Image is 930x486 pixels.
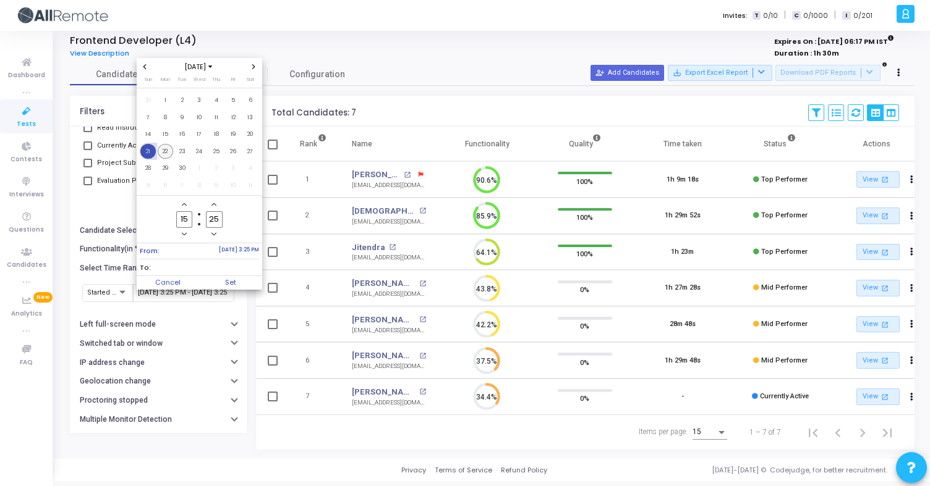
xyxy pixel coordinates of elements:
[140,127,156,142] span: 14
[209,199,220,209] button: Add a minute
[242,127,258,142] span: 20
[161,76,170,83] span: Mon
[174,75,191,88] th: Tuesday
[208,93,224,108] span: 4
[242,178,258,193] span: 11
[174,93,190,108] span: 2
[225,92,242,109] td: September 5, 2025
[226,144,241,159] span: 26
[140,246,160,256] span: From:
[242,92,259,109] td: September 6, 2025
[225,177,242,194] td: October 10, 2025
[247,76,254,83] span: Sat
[192,161,207,176] span: 1
[191,92,208,109] td: September 3, 2025
[226,110,241,125] span: 12
[242,126,259,143] td: September 20, 2025
[191,143,208,160] td: September 24, 2025
[174,178,190,193] span: 7
[158,144,173,159] span: 22
[158,127,173,142] span: 15
[174,160,191,177] td: September 30, 2025
[242,177,259,194] td: October 11, 2025
[231,76,235,83] span: Fri
[225,160,242,177] td: October 3, 2025
[208,143,225,160] td: September 25, 2025
[177,76,187,83] span: Tue
[174,126,191,143] td: September 16, 2025
[174,143,191,160] td: September 23, 2025
[140,143,157,160] td: September 21, 2025
[192,93,207,108] span: 3
[199,276,262,290] button: Set
[192,110,207,125] span: 10
[208,127,224,142] span: 18
[226,93,241,108] span: 5
[140,178,156,193] span: 5
[208,92,225,109] td: September 4, 2025
[191,160,208,177] td: October 1, 2025
[140,110,156,125] span: 7
[174,92,191,109] td: September 2, 2025
[140,144,156,159] span: 21
[157,177,174,194] td: October 6, 2025
[140,62,150,72] button: Previous month
[140,109,157,126] td: September 7, 2025
[174,161,190,176] span: 30
[208,126,225,143] td: September 18, 2025
[140,92,157,109] td: August 31, 2025
[208,178,224,193] span: 9
[226,127,241,142] span: 19
[140,93,156,108] span: 31
[208,160,225,177] td: October 2, 2025
[226,161,241,176] span: 3
[242,93,258,108] span: 6
[158,110,173,125] span: 8
[181,62,218,72] span: [DATE]
[174,109,191,126] td: September 9, 2025
[179,199,190,209] button: Add a hour
[157,126,174,143] td: September 15, 2025
[191,177,208,194] td: October 8, 2025
[225,143,242,160] td: September 26, 2025
[191,126,208,143] td: September 17, 2025
[179,229,190,240] button: Minus a hour
[226,178,241,193] span: 10
[208,109,225,126] td: September 11, 2025
[225,126,242,143] td: September 19, 2025
[140,126,157,143] td: September 14, 2025
[191,75,208,88] th: Wednesday
[242,143,259,160] td: September 27, 2025
[242,109,259,126] td: September 13, 2025
[209,229,220,240] button: Minus a minute
[219,246,259,256] span: [DATE] 3:25 PM
[212,76,220,83] span: Thu
[208,161,224,176] span: 2
[157,92,174,109] td: September 1, 2025
[174,110,190,125] span: 9
[140,161,156,176] span: 28
[157,75,174,88] th: Monday
[140,262,151,273] span: To:
[242,161,258,176] span: 4
[174,144,190,159] span: 23
[181,62,218,72] button: Choose month and year
[157,109,174,126] td: September 8, 2025
[140,75,157,88] th: Sunday
[137,276,200,290] button: Cancel
[192,178,207,193] span: 8
[157,143,174,160] td: September 22, 2025
[174,177,191,194] td: October 7, 2025
[192,144,207,159] span: 24
[225,109,242,126] td: September 12, 2025
[158,161,173,176] span: 29
[194,76,205,83] span: Wed
[208,110,224,125] span: 11
[208,75,225,88] th: Thursday
[174,127,190,142] span: 16
[225,75,242,88] th: Friday
[249,62,259,72] button: Next month
[157,160,174,177] td: September 29, 2025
